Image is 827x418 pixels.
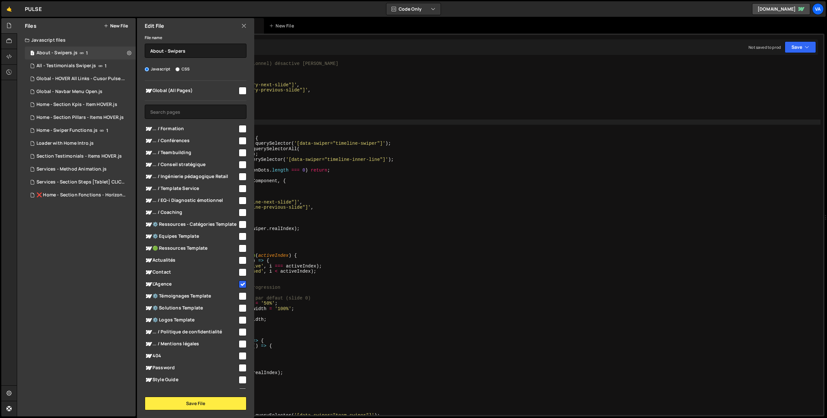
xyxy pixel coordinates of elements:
[145,292,238,300] span: ⚙️ Témoignages Template
[37,63,96,69] div: All - Testimonials Swiper.js
[37,50,78,56] div: About - Swipers.js
[145,304,238,312] span: ⚙️ Solutions Template
[145,233,238,240] span: ⚙️ Equipes Template
[25,85,136,98] div: 16253/44426.js
[25,47,136,59] div: 16253/43838.js
[30,51,34,56] span: 1
[145,316,238,324] span: ⚙️ Logos Template
[37,153,122,159] div: Section Testimonials - Items HOVER.js
[145,185,238,193] span: ... / Template Service
[145,125,238,133] span: ... / Formation
[145,66,171,72] label: Javascript
[25,5,42,13] div: PULSE
[145,22,164,29] h2: Edit File
[145,161,238,169] span: ... / Conseil stratégique
[145,376,238,384] span: Style Guide
[145,268,238,276] span: Contact
[105,63,107,68] span: 1
[37,141,94,146] div: Loader with Home Intro.js
[37,89,102,95] div: Global - Navbar Menu Open.js
[37,179,126,185] div: Services - Section Steps [Tablet] CLICK.js
[145,340,238,348] span: ... / Mentions légales
[25,176,138,189] div: 16253/45790.js
[145,280,238,288] span: L'Agence
[175,67,180,71] input: CSS
[37,192,126,198] div: ❌ Home - Section Fonctions - Horizontal scroll.js
[145,67,149,71] input: Javascript
[17,34,136,47] div: Javascript files
[1,1,17,17] a: 🤙
[145,44,246,58] input: Name
[785,41,816,53] button: Save
[145,221,238,228] span: ⚙️ Ressources - Catégories Template
[25,137,136,150] div: 16253/45227.js
[269,23,296,29] div: New File
[386,3,441,15] button: Code Only
[37,166,107,172] div: Services - Method Animation.js
[145,87,238,95] span: Global (All Pages)
[25,22,37,29] h2: Files
[175,66,190,72] label: CSS
[145,388,238,396] span: Home
[145,352,238,360] span: 404
[25,59,136,72] div: 16253/45780.js
[37,128,98,133] div: Home - Swiper Functions.js
[145,149,238,157] span: ... / Teambuilding
[145,209,238,216] span: ... / Coaching
[25,98,136,111] div: 16253/44485.js
[37,102,117,108] div: Home - Section Kpis - Item HOVER.js
[145,397,246,410] button: Save File
[104,23,128,28] button: New File
[25,163,136,176] div: 16253/44878.js
[25,150,136,163] div: 16253/45325.js
[25,189,138,202] div: 16253/45820.js
[145,137,238,145] span: ... / Conférences
[25,72,138,85] div: 16253/45676.js
[145,245,238,252] span: 🟢 Ressources Template
[145,35,162,41] label: File name
[37,115,124,120] div: Home - Section Pillars - Items HOVER.js
[86,50,88,56] span: 1
[25,124,136,137] div: 16253/46221.js
[752,3,810,15] a: [DOMAIN_NAME]
[812,3,824,15] a: Va
[145,364,238,372] span: Password
[145,328,238,336] span: ... / Politique de confidentialité
[145,173,238,181] span: ... / Ingénierie pédagogique Retail
[145,105,246,119] input: Search pages
[145,197,238,204] span: ... / EQ-i Diagnostic émotionnel
[106,128,108,133] span: 1
[37,76,126,82] div: Global - HOVER All Links - Cusor Pulse.js
[145,256,238,264] span: Actualités
[25,111,136,124] div: 16253/44429.js
[748,45,781,50] div: Not saved to prod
